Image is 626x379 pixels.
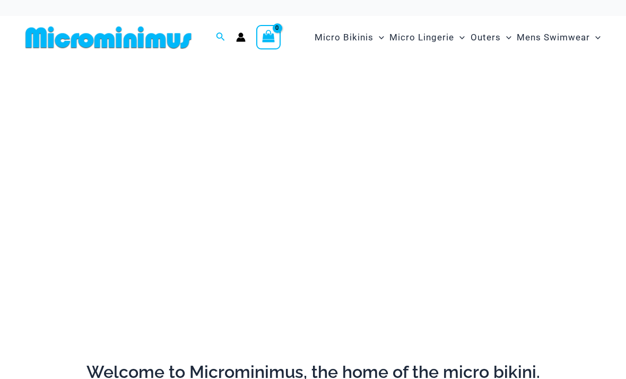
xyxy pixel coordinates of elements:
span: Menu Toggle [373,24,384,51]
a: Mens SwimwearMenu ToggleMenu Toggle [514,21,603,54]
a: Micro LingerieMenu ToggleMenu Toggle [387,21,467,54]
span: Micro Lingerie [389,24,454,51]
a: Search icon link [216,31,225,44]
span: Menu Toggle [501,24,511,51]
span: Menu Toggle [590,24,601,51]
img: MM SHOP LOGO FLAT [21,26,196,49]
a: Account icon link [236,32,246,42]
nav: Site Navigation [310,20,605,55]
span: Mens Swimwear [517,24,590,51]
a: Micro BikinisMenu ToggleMenu Toggle [312,21,387,54]
a: OutersMenu ToggleMenu Toggle [468,21,514,54]
span: Menu Toggle [454,24,465,51]
span: Micro Bikinis [315,24,373,51]
span: Outers [471,24,501,51]
a: View Shopping Cart, empty [256,25,281,49]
